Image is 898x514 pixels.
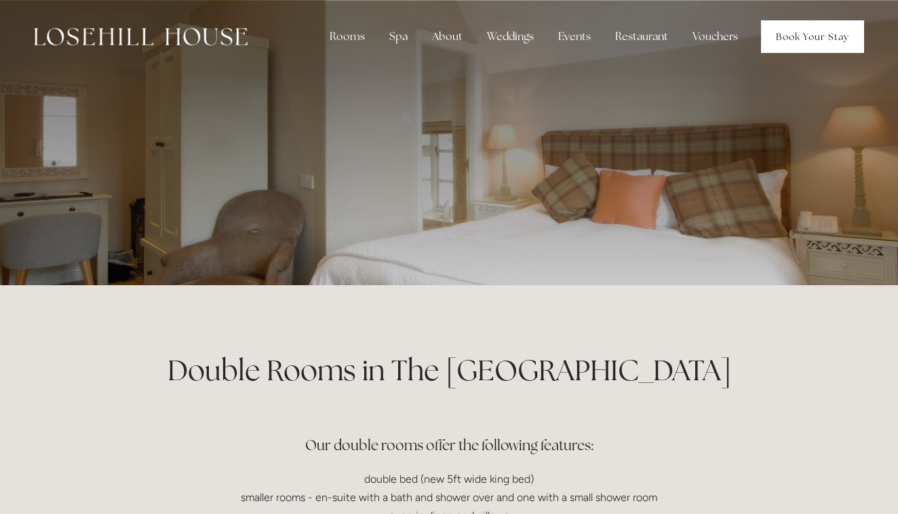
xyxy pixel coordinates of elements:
h1: Double Rooms in The [GEOGRAPHIC_DATA] [125,350,773,390]
h3: Our double rooms offer the following features: [125,405,773,459]
div: About [421,23,473,50]
img: Losehill House [34,28,248,45]
div: Rooms [319,23,376,50]
div: Spa [378,23,418,50]
div: Events [547,23,602,50]
div: Weddings [476,23,545,50]
a: Vouchers [682,23,749,50]
a: Book Your Stay [761,20,864,53]
div: Restaurant [604,23,679,50]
